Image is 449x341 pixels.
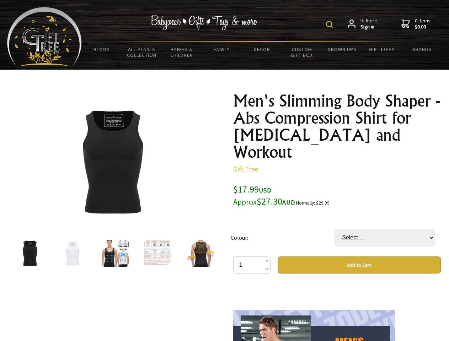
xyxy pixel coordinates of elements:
a: Brands [402,42,442,57]
img: Men's Slimming Body Shaper - Abs Compression Shirt for Gynecomastia and Workout [57,106,168,217]
img: Men's Slimming Body Shaper - Abs Compression Shirt for Gynecomastia and Workout [59,240,86,267]
span: $17.99 $27.30 [233,183,295,207]
img: Babyware - Gifts - Toys and more... [7,7,82,66]
a: Grown Ups [322,42,362,57]
h1: Men's Slimming Body Shaper - Abs Compression Shirt for [MEDICAL_DATA] and Workout [233,92,441,161]
a: Gift Ideas [362,42,402,57]
img: Men's Slimming Body Shaper - Abs Compression Shirt for Gynecomastia and Workout [144,240,171,267]
a: Decor [242,42,282,57]
small: Normally: $29.99 [296,200,330,206]
img: Babywear - Gifts - Toys & more [151,15,257,30]
span: 0 items [415,17,431,30]
a: Family [202,42,242,57]
img: Men's Slimming Body Shaper - Abs Compression Shirt for Gynecomastia and Workout [16,240,43,267]
span: USD [259,186,271,194]
a: All Plants Collection [122,42,162,63]
a: 0 items$0.00 [401,18,431,30]
span: Hi there, [360,18,379,30]
a: BLOGS [82,42,122,57]
button: Add to Cart [278,256,441,274]
img: product search [326,21,333,28]
a: Babies & Children [162,42,202,63]
a: Custom Gift Box [282,42,322,63]
td: Colour: [231,219,335,256]
small: Approx [233,197,257,207]
strong: $0.00 [415,24,431,30]
img: Men's Slimming Body Shaper - Abs Compression Shirt for Gynecomastia and Workout [187,240,214,267]
span: AUD [282,198,295,206]
img: Men's Slimming Body Shaper - Abs Compression Shirt for Gynecomastia and Workout [102,240,129,267]
a: Hi there,Sign in [348,18,379,30]
a: Gift Tree [233,164,258,173]
strong: Sign in [360,24,379,30]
